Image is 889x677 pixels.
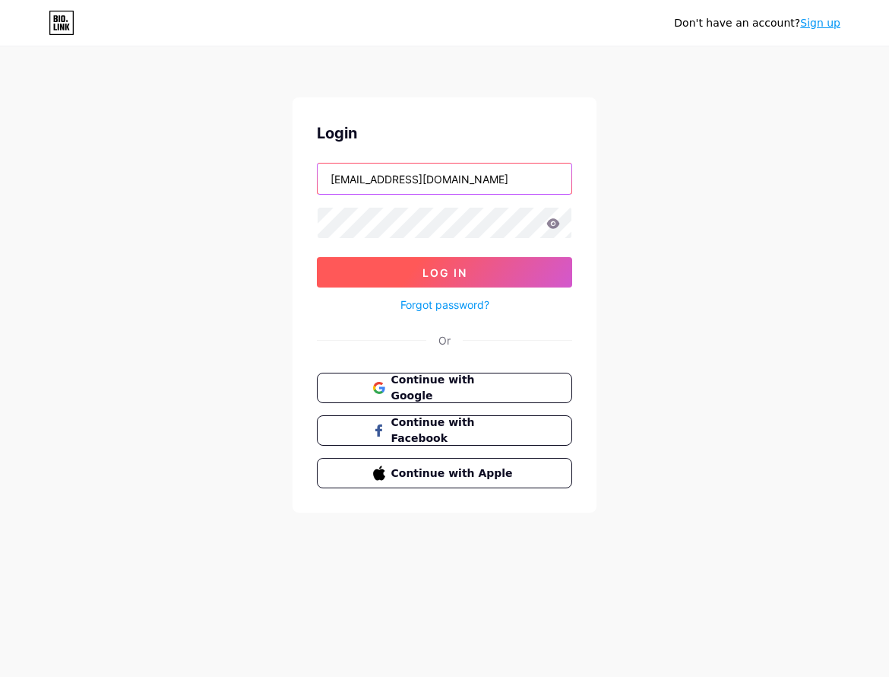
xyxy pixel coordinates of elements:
a: Forgot password? [400,297,489,313]
div: Or [438,332,451,348]
span: Continue with Google [391,372,517,404]
a: Sign up [800,17,840,29]
div: Don't have an account? [674,15,840,31]
span: Log In [422,266,467,279]
button: Continue with Facebook [317,415,572,446]
input: Username [318,164,571,194]
span: Continue with Facebook [391,415,517,447]
button: Log In [317,257,572,288]
span: Continue with Apple [391,466,517,482]
div: Login [317,122,572,145]
button: Continue with Apple [317,458,572,488]
button: Continue with Google [317,373,572,403]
